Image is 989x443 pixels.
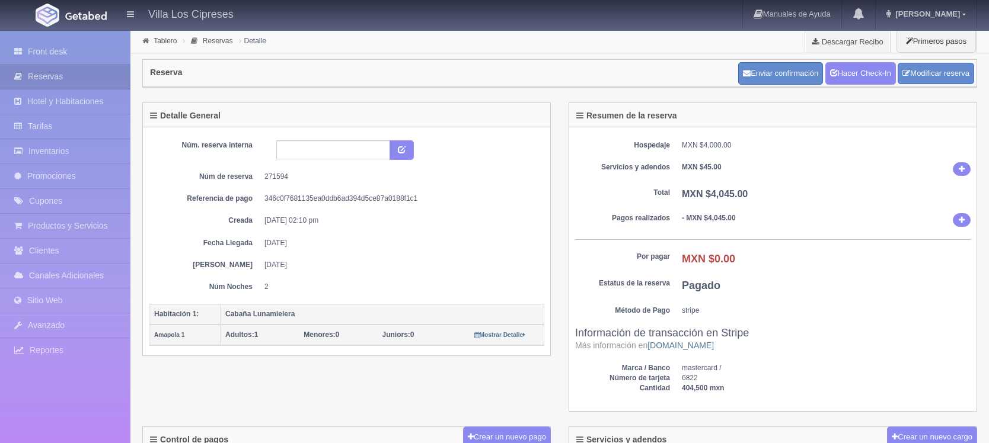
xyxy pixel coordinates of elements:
h4: Villa Los Cipreses [148,6,234,21]
dd: 271594 [264,172,535,182]
dd: [DATE] [264,238,535,248]
th: Cabaña Lunamielera [221,304,544,325]
h4: Resumen de la reserva [576,111,677,120]
a: Modificar reserva [898,63,974,85]
img: Getabed [65,11,107,20]
b: 404,500 mxn [682,384,724,392]
strong: Menores: [304,330,335,339]
dt: Servicios y adendos [575,162,670,172]
dt: Cantidad [575,383,670,393]
a: Reservas [203,37,233,45]
dt: Fecha Llegada [158,238,253,248]
a: [DOMAIN_NAME] [647,341,714,350]
dt: Núm de reserva [158,172,253,182]
span: 1 [225,330,258,339]
dt: [PERSON_NAME] [158,260,253,270]
dt: Pagos realizados [575,213,670,223]
a: Hacer Check-In [825,62,896,85]
dd: 6822 [682,373,971,383]
dd: stripe [682,306,971,316]
span: 0 [304,330,339,339]
a: Tablero [154,37,177,45]
dd: [DATE] [264,260,535,270]
small: Amapola 1 [154,332,185,338]
dt: Número de tarjeta [575,373,670,383]
b: Pagado [682,280,720,291]
dd: 2 [264,282,535,292]
dt: Referencia de pago [158,194,253,204]
b: MXN $4,045.00 [682,189,748,199]
h3: Información de transacción en Stripe [575,328,971,351]
dt: Hospedaje [575,140,670,150]
dt: Total [575,188,670,198]
span: 0 [382,330,414,339]
dt: Núm. reserva interna [158,140,253,150]
dt: Marca / Banco [575,363,670,373]
li: Detalle [236,35,269,46]
dt: Núm Noches [158,282,253,292]
dd: 346c0f7681135ea0ddb6ad394d5ce87a0188f1c1 [264,194,535,204]
span: [PERSON_NAME] [892,9,960,18]
dd: [DATE] 02:10 pm [264,216,535,226]
b: MXN $45.00 [682,163,722,171]
h4: Detalle General [150,111,221,120]
small: Más información en [575,341,714,350]
strong: Juniors: [382,330,410,339]
dt: Método de Pago [575,306,670,316]
dd: mastercard / [682,363,971,373]
dt: Estatus de la reserva [575,278,670,288]
dt: Creada [158,216,253,226]
img: Getabed [36,4,59,27]
a: Descargar Recibo [805,30,890,53]
a: Mostrar Detalle [474,330,526,339]
button: Primeros pasos [897,30,976,53]
b: - MXN $4,045.00 [682,214,736,222]
b: MXN $0.00 [682,253,735,265]
dt: Por pagar [575,252,670,262]
b: Habitación 1: [154,310,199,318]
strong: Adultos: [225,330,254,339]
dd: MXN $4,000.00 [682,140,971,150]
button: Enviar confirmación [738,62,823,85]
h4: Reserva [150,68,183,77]
small: Mostrar Detalle [474,332,526,338]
